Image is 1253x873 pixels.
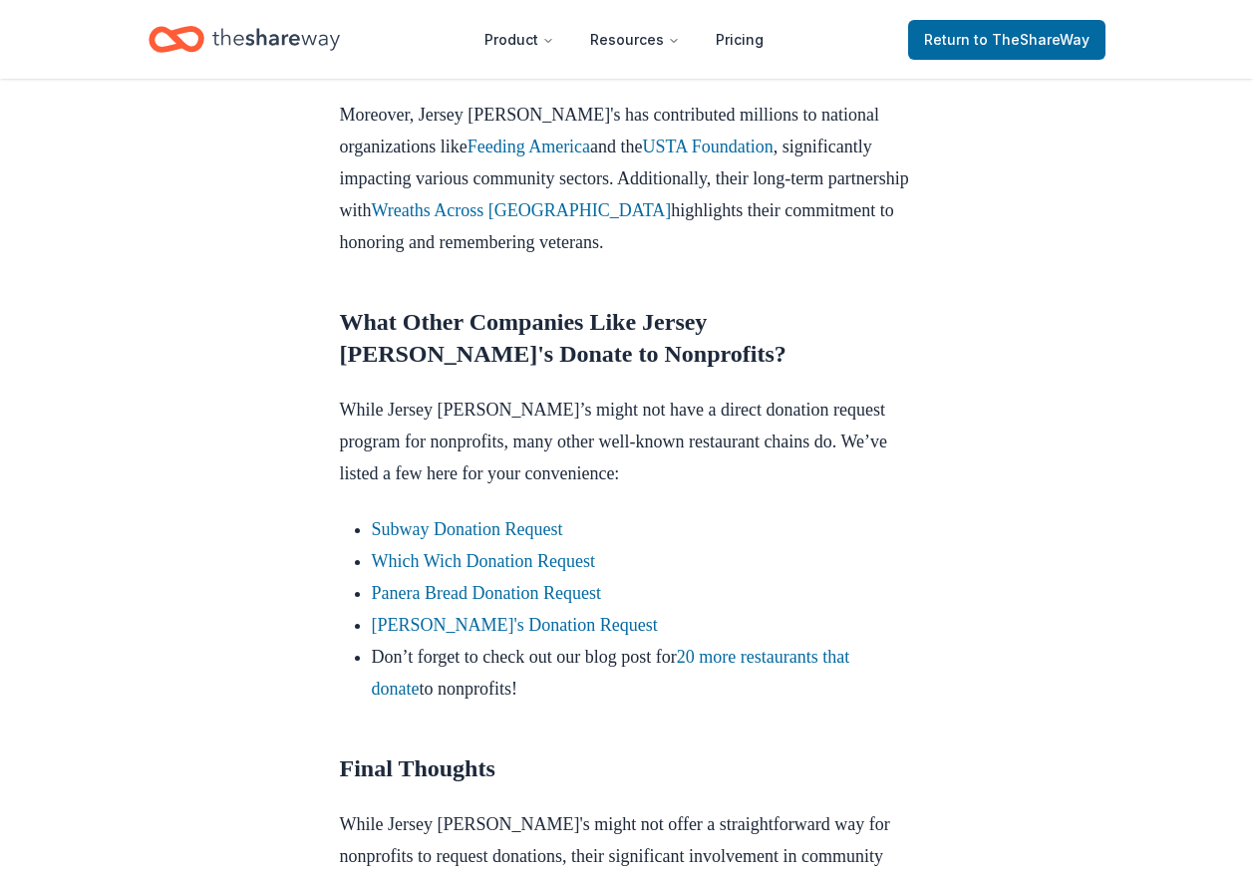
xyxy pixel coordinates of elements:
span: to TheShareWay [974,31,1090,48]
a: Wreaths Across [GEOGRAPHIC_DATA] [372,200,672,220]
p: While Jersey [PERSON_NAME]’s might not have a direct donation request program for nonprofits, man... [340,394,914,489]
a: Panera Bread Donation Request [372,583,601,603]
a: [PERSON_NAME]'s Donation Request [372,615,658,635]
a: Pricing [700,20,780,60]
button: Resources [574,20,696,60]
button: Product [469,20,570,60]
a: USTA Foundation [643,137,774,156]
h2: Final Thoughts [340,752,914,784]
span: Return [924,28,1090,52]
a: Returnto TheShareWay [908,20,1105,60]
li: Don’t forget to check out our blog post for to nonprofits! [372,641,914,705]
h2: What Other Companies Like Jersey [PERSON_NAME]'s Donate to Nonprofits? [340,306,914,370]
nav: Main [469,16,780,63]
a: Home [149,16,340,63]
a: Subway Donation Request [372,519,563,539]
p: Moreover, Jersey [PERSON_NAME]'s has contributed millions to national organizations like and the ... [340,99,914,258]
a: Feeding America [468,137,590,156]
a: Which Wich Donation Request [372,551,595,571]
